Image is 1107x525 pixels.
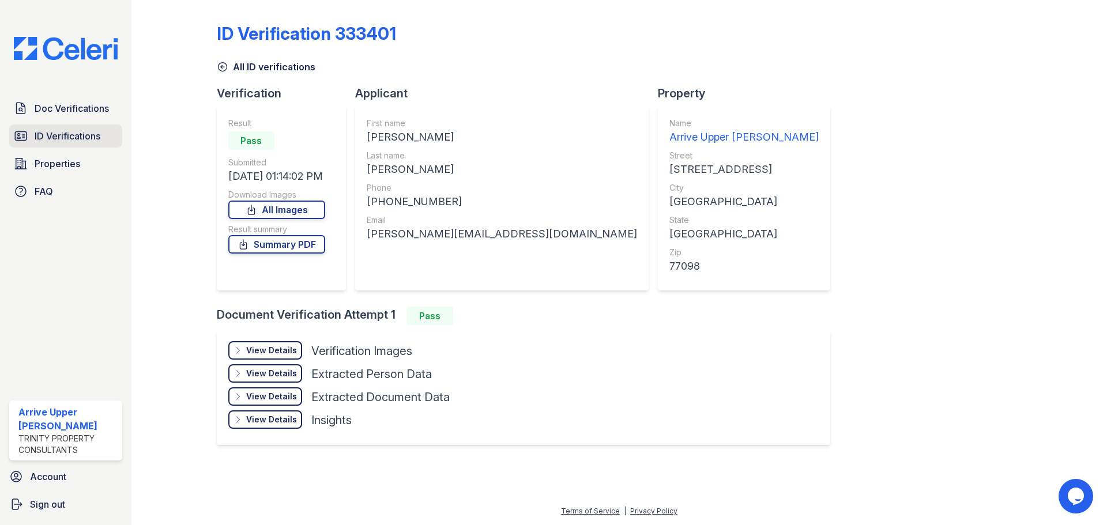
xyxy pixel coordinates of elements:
[246,391,297,402] div: View Details
[217,23,396,44] div: ID Verification 333401
[367,194,637,210] div: [PHONE_NUMBER]
[669,129,819,145] div: Arrive Upper [PERSON_NAME]
[624,507,626,515] div: |
[669,258,819,274] div: 77098
[30,470,66,484] span: Account
[5,37,127,60] img: CE_Logo_Blue-a8612792a0a2168367f1c8372b55b34899dd931a85d93a1a3d3e32e68fde9ad4.png
[9,124,122,148] a: ID Verifications
[246,345,297,356] div: View Details
[30,497,65,511] span: Sign out
[355,85,658,101] div: Applicant
[228,157,325,168] div: Submitted
[669,118,819,129] div: Name
[669,161,819,177] div: [STREET_ADDRESS]
[246,414,297,425] div: View Details
[5,465,127,488] a: Account
[217,60,315,74] a: All ID verifications
[367,214,637,226] div: Email
[228,235,325,254] a: Summary PDF
[246,368,297,379] div: View Details
[367,226,637,242] div: [PERSON_NAME][EMAIL_ADDRESS][DOMAIN_NAME]
[311,343,412,359] div: Verification Images
[367,161,637,177] div: [PERSON_NAME]
[669,226,819,242] div: [GEOGRAPHIC_DATA]
[367,118,637,129] div: First name
[228,189,325,201] div: Download Images
[669,182,819,194] div: City
[18,433,118,456] div: Trinity Property Consultants
[18,405,118,433] div: Arrive Upper [PERSON_NAME]
[228,201,325,219] a: All Images
[9,152,122,175] a: Properties
[367,182,637,194] div: Phone
[1059,479,1095,513] iframe: chat widget
[367,129,637,145] div: [PERSON_NAME]
[228,168,325,184] div: [DATE] 01:14:02 PM
[630,507,677,515] a: Privacy Policy
[669,150,819,161] div: Street
[35,184,53,198] span: FAQ
[9,180,122,203] a: FAQ
[561,507,620,515] a: Terms of Service
[35,157,80,171] span: Properties
[217,85,355,101] div: Verification
[228,131,274,150] div: Pass
[5,493,127,516] a: Sign out
[669,214,819,226] div: State
[669,118,819,145] a: Name Arrive Upper [PERSON_NAME]
[311,366,432,382] div: Extracted Person Data
[9,97,122,120] a: Doc Verifications
[228,118,325,129] div: Result
[367,150,637,161] div: Last name
[35,101,109,115] span: Doc Verifications
[35,129,100,143] span: ID Verifications
[311,389,450,405] div: Extracted Document Data
[311,412,352,428] div: Insights
[407,307,453,325] div: Pass
[658,85,839,101] div: Property
[669,247,819,258] div: Zip
[228,224,325,235] div: Result summary
[217,307,839,325] div: Document Verification Attempt 1
[669,194,819,210] div: [GEOGRAPHIC_DATA]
